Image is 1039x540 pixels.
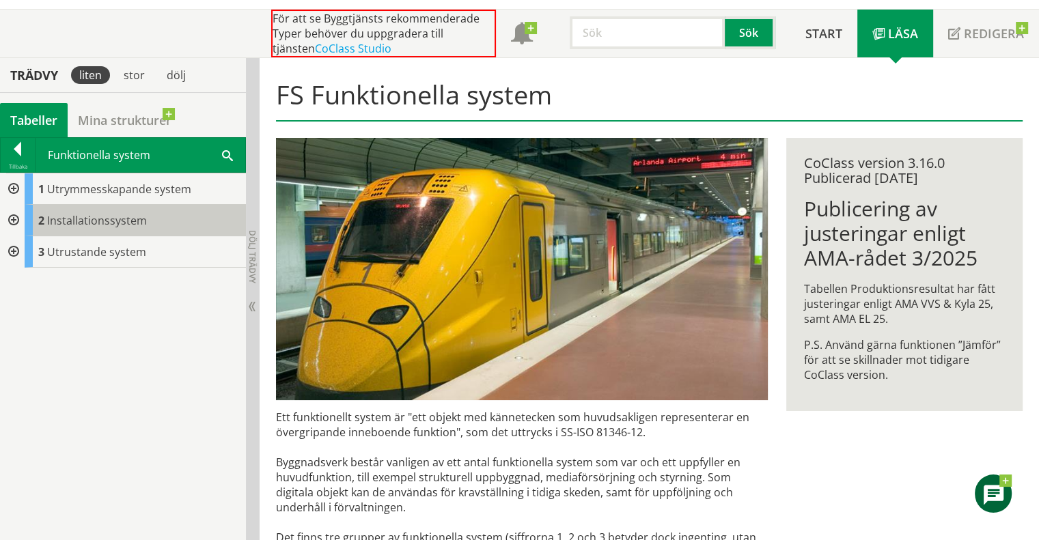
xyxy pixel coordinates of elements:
[804,281,1005,326] p: Tabellen Produktionsresultat har fått justeringar enligt AMA VVS & Kyla 25, samt AMA EL 25.
[271,10,496,57] div: För att se Byggtjänsts rekommenderade Typer behöver du uppgradera till tjänsten
[933,10,1039,57] a: Redigera
[276,79,1023,122] h1: FS Funktionella system
[38,213,44,228] span: 2
[36,138,245,172] div: Funktionella system
[964,25,1024,42] span: Redigera
[276,138,768,400] img: arlanda-express-2.jpg
[38,182,44,197] span: 1
[222,147,233,162] span: Sök i tabellen
[71,66,110,84] div: liten
[888,25,918,42] span: Läsa
[857,10,933,57] a: Läsa
[805,25,842,42] span: Start
[511,24,533,46] span: Notifikationer
[38,244,44,259] span: 3
[47,244,146,259] span: Utrustande system
[725,16,775,49] button: Sök
[47,182,191,197] span: Utrymmesskapande system
[570,16,725,49] input: Sök
[68,103,182,137] a: Mina strukturer
[804,197,1005,270] h1: Publicering av justeringar enligt AMA-rådet 3/2025
[158,66,194,84] div: dölj
[47,213,147,228] span: Installationssystem
[1,161,35,172] div: Tillbaka
[804,156,1005,186] div: CoClass version 3.16.0 Publicerad [DATE]
[315,41,391,56] a: CoClass Studio
[247,230,258,283] span: Dölj trädvy
[115,66,153,84] div: stor
[3,68,66,83] div: Trädvy
[790,10,857,57] a: Start
[804,337,1005,382] p: P.S. Använd gärna funktionen ”Jämför” för att se skillnader mot tidigare CoClass version.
